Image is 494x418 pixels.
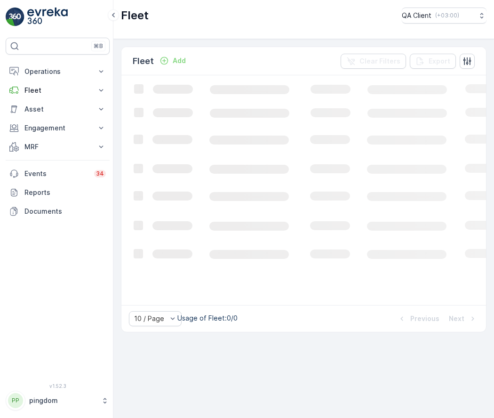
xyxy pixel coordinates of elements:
[429,56,450,66] p: Export
[6,202,110,221] a: Documents
[359,56,400,66] p: Clear Filters
[156,55,190,66] button: Add
[6,62,110,81] button: Operations
[6,383,110,389] span: v 1.52.3
[6,81,110,100] button: Fleet
[24,142,91,152] p: MRF
[402,8,486,24] button: QA Client(+03:00)
[24,67,91,76] p: Operations
[6,119,110,137] button: Engagement
[24,169,88,178] p: Events
[27,8,68,26] img: logo_light-DOdMpM7g.png
[402,11,431,20] p: QA Client
[24,123,91,133] p: Engagement
[29,396,96,405] p: pingdom
[173,56,186,65] p: Add
[6,391,110,410] button: PPpingdom
[396,313,440,324] button: Previous
[24,104,91,114] p: Asset
[8,393,23,408] div: PP
[121,8,149,23] p: Fleet
[133,55,154,68] p: Fleet
[6,164,110,183] a: Events34
[94,42,103,50] p: ⌘B
[24,188,106,197] p: Reports
[6,183,110,202] a: Reports
[96,170,104,177] p: 34
[341,54,406,69] button: Clear Filters
[410,314,439,323] p: Previous
[6,100,110,119] button: Asset
[24,207,106,216] p: Documents
[449,314,464,323] p: Next
[448,313,478,324] button: Next
[435,12,459,19] p: ( +03:00 )
[177,313,238,323] p: Usage of Fleet : 0/0
[6,137,110,156] button: MRF
[6,8,24,26] img: logo
[24,86,91,95] p: Fleet
[410,54,456,69] button: Export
